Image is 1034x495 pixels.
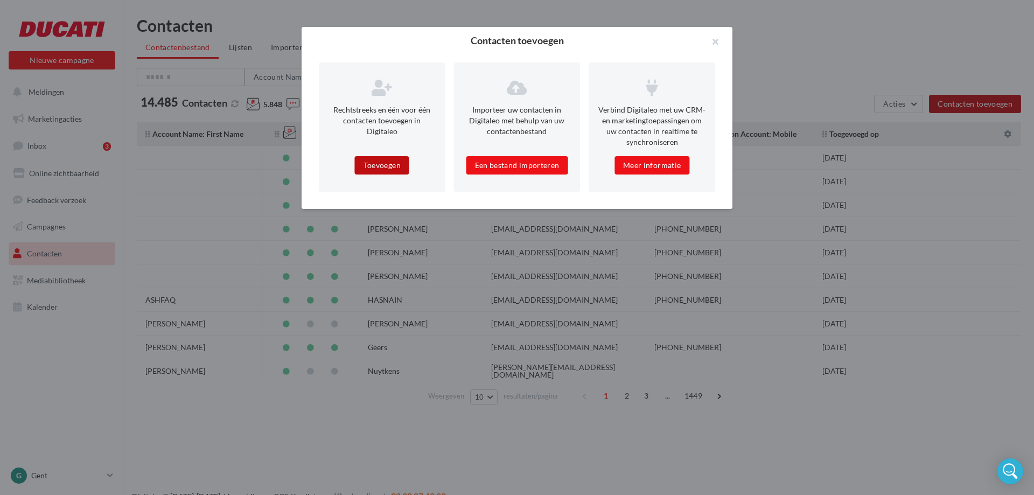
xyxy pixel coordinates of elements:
button: Een bestand importeren [466,156,568,175]
div: Open Intercom Messenger [997,458,1023,484]
p: Verbind Digitaleo met uw CRM- en marketingtoepassingen om uw contacten in realtime te synchroniseren [597,104,707,148]
p: Rechtstreeks en één voor één contacten toevoegen in Digitaleo [327,104,437,137]
button: Toevoegen [355,156,409,175]
p: Importeer uw contacten in Digitaleo met behulp van uw contactenbestand [463,104,572,137]
h2: Contacten toevoegen [319,36,715,45]
button: Meer informatie [614,156,689,175]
